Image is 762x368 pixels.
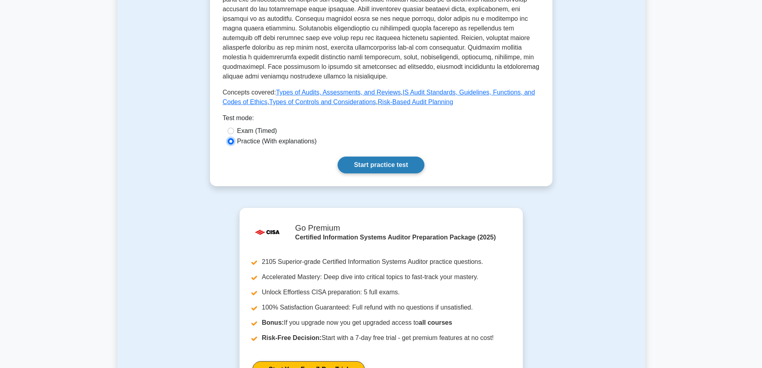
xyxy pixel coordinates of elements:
[338,157,424,173] a: Start practice test
[223,113,540,126] div: Test mode:
[269,99,376,105] a: Types of Controls and Considerations
[237,137,317,146] label: Practice (With explanations)
[378,99,453,105] a: Risk-Based Audit Planning
[276,89,401,96] a: Types of Audits, Assessments, and Reviews
[237,126,277,136] label: Exam (Timed)
[223,88,540,107] p: Concepts covered: , , ,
